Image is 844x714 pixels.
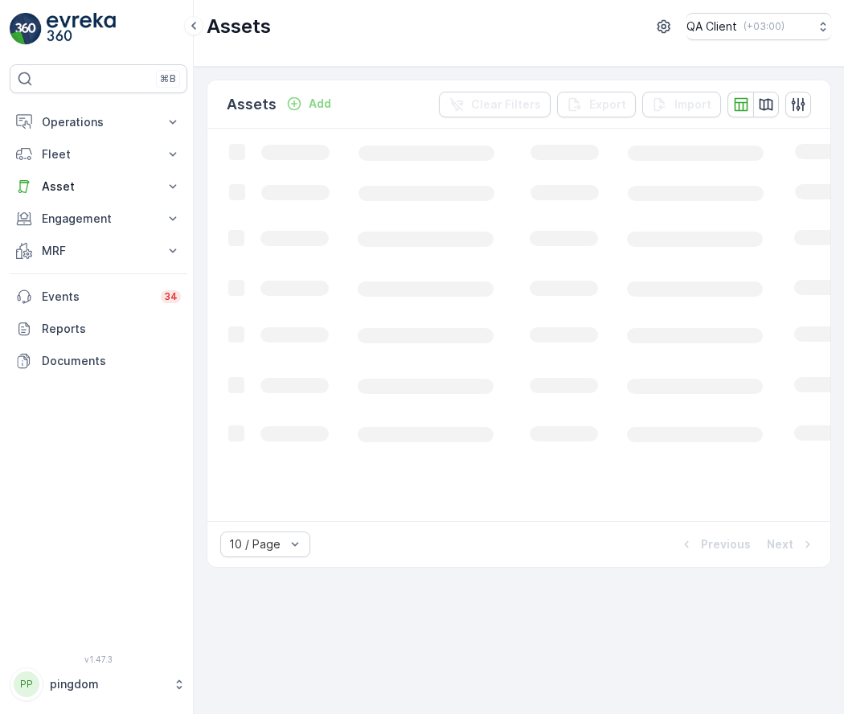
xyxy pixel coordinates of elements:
[677,535,752,554] button: Previous
[765,535,817,554] button: Next
[10,281,187,313] a: Events34
[42,211,155,227] p: Engagement
[10,13,42,45] img: logo
[674,96,711,113] p: Import
[160,72,176,85] p: ⌘B
[42,114,155,130] p: Operations
[42,146,155,162] p: Fleet
[471,96,541,113] p: Clear Filters
[10,235,187,267] button: MRF
[10,313,187,345] a: Reports
[744,20,785,33] p: ( +03:00 )
[42,353,181,369] p: Documents
[439,92,551,117] button: Clear Filters
[207,14,271,39] p: Assets
[42,289,151,305] p: Events
[227,93,277,116] p: Assets
[10,345,187,377] a: Documents
[589,96,626,113] p: Export
[164,290,178,303] p: 34
[280,94,338,113] button: Add
[10,654,187,664] span: v 1.47.3
[14,671,39,697] div: PP
[642,92,721,117] button: Import
[42,321,181,337] p: Reports
[10,106,187,138] button: Operations
[701,536,751,552] p: Previous
[10,667,187,701] button: PPpingdom
[50,676,165,692] p: pingdom
[42,243,155,259] p: MRF
[309,96,331,112] p: Add
[10,203,187,235] button: Engagement
[47,13,116,45] img: logo_light-DOdMpM7g.png
[767,536,793,552] p: Next
[686,18,737,35] p: QA Client
[686,13,831,40] button: QA Client(+03:00)
[10,170,187,203] button: Asset
[42,178,155,195] p: Asset
[10,138,187,170] button: Fleet
[557,92,636,117] button: Export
